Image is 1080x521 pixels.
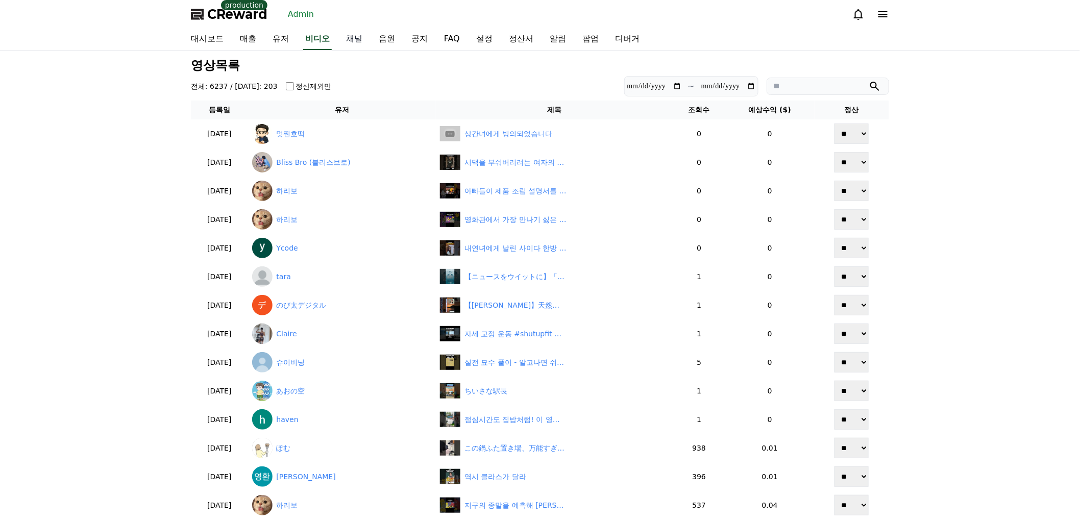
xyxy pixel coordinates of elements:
[252,209,273,230] img: 하리보
[436,101,673,119] th: 제목
[252,381,432,401] a: あおの空
[252,295,273,315] img: のび太デジタル
[440,240,669,256] a: 내연녀에게 날린 사이다 한방 | 상간녀에게 빙의 되었습니다 #shortcha #숏차 #상간녀에게빙의되었습니다
[464,129,552,139] div: 상간녀에게 빙의되었습니다
[207,6,267,22] span: CReward
[725,234,815,262] td: 0
[440,326,460,341] img: 자세 교정 운동 #shutupfit #닥치고운동 #오운완 #10분운동 #맨몸운동 #전신운동 #집에서운동 #홈트레이닝 #운동루틴 #운동습관
[440,412,460,427] img: 점심시간도 집밥처럼! 이 영상은 쿠팡 파트너스 활동의 일환으로, 이에 따른 일정액의 수수료를 제공 받습니다.🎁🎁 영상 속 제품 구매 링크 프로필누르고 👉👉094번 클릭
[440,355,460,370] img: 실전 묘수 풀이 - 알고나면 쉬운 외통수
[440,355,669,370] a: 실전 묘수 풀이 - 알고나면 쉬운 외통수 실전 묘수 풀이 - 알고나면 쉬운 외통수
[191,59,889,72] h3: 영상목록
[191,377,248,405] td: [DATE]
[725,319,815,348] td: 0
[440,269,460,284] img: 【ニュースをウイットに】「私以外に誰がこの難局を乗り切れるのか」石破総理が選挙に惨敗しても「引責辞任」をしない衝撃の理由 #shorts #石破おろし #引責辞任 #旧安倍派
[440,412,669,427] a: 점심시간도 집밥처럼! 이 영상은 쿠팡 파트너스 활동의 일환으로, 이에 따른 일정액의 수수료를 제공 받습니다.🎁🎁 영상 속 제품 구매 링크 프로필누르고 👉👉094번 클릭 점심시...
[725,177,815,205] td: 0
[464,214,567,225] div: 영화관에서 가장 만나기 싫은 민폐 빌런 유형 1위
[252,152,273,172] img: Bliss Bro (블리스브로)
[191,291,248,319] td: [DATE]
[440,183,669,199] a: 아빠들이 제품 조립 설명서를 읽지 않으면 벌어지는 일들 아빠들이 제품 조립 설명서를 읽지 않으면 벌어지는 일들
[725,205,815,234] td: 0
[440,383,460,399] img: ちいさな駅長
[673,462,725,491] td: 396
[252,495,273,515] img: 하리보
[440,498,669,513] a: undefined 지구의 종말을 예측해 [PERSON_NAME] 심슨
[673,491,725,519] td: 537
[673,377,725,405] td: 1
[673,434,725,462] td: 938
[26,339,44,347] span: Home
[725,491,815,519] td: 0.04
[248,101,436,119] th: 유저
[725,148,815,177] td: 0
[440,469,669,484] a: 역시 클라스가 달라 역시 클라스가 달라
[191,405,248,434] td: [DATE]
[252,238,273,258] img: Ycode
[464,186,567,196] div: 아빠들이 제품 조립 설명서를 읽지 않으면 벌어지는 일들
[440,440,669,456] a: この鍋ふた置き場、万能すぎた🫢 #築古賃貸 #汚部屋 #汚部屋脱出 #汚部屋脱出計画 #ふたり暮らし #片付け苦手 #暮らしを整える この鍋ふた置き場、万能すぎた🫢 #築古賃貸 #汚部屋 #汚部...
[673,262,725,291] td: 1
[440,212,669,227] a: 영화관에서 가장 만나기 싫은 민폐 빌런 유형 1위 영화관에서 가장 만나기 싫은 민폐 [PERSON_NAME] 1위
[440,269,669,284] a: 【ニュースをウイットに】「私以外に誰がこの難局を乗り切れるのか」石破総理が選挙に惨敗しても「引責辞任」をしない衝撃の理由 #shorts #石破おろし #引責辞任 #旧安倍派 【ニュースをウイッ...
[232,29,264,50] a: 매출
[191,148,248,177] td: [DATE]
[338,29,371,50] a: 채널
[673,148,725,177] td: 0
[191,348,248,377] td: [DATE]
[191,319,248,348] td: [DATE]
[440,155,669,170] a: 시댁을 부숴버리려는 여자의 이야기, 그 시작 | 깜포
[440,326,669,341] a: 자세 교정 운동 #shutupfit #닥치고운동 #오운완 #10분운동 #맨몸운동 #전신운동 #집에서운동 #홈트레이닝 #운동루틴 #운동습관 자세 교정 운동 #shutupfit ...
[252,266,273,287] img: tara
[252,266,432,287] a: tara
[673,177,725,205] td: 0
[673,205,725,234] td: 0
[191,119,248,148] td: [DATE]
[725,291,815,319] td: 0
[468,29,501,50] a: 설정
[725,101,815,119] th: 예상수익 ($)
[464,414,567,425] div: 점심시간도 집밥처럼! 이 영상은 쿠팡 파트너스 활동의 일환으로, 이에 따른 일정액의 수수료를 제공 받습니다.🎁🎁 영상 속 제품 구매 링크 프로필누르고 👉👉094번 클릭
[252,181,273,201] img: 하리보
[191,262,248,291] td: [DATE]
[464,243,567,254] div: 내연녀에게 날린 사이다 한방 | 상간녀에게 빙의 되었습니다 #shortcha #숏차 #상간녀에게빙의되었습니다
[191,234,248,262] td: [DATE]
[440,297,460,313] img: 【青原桃香】天然すぎて思わずオヤジギャグを言ってしまい言い訳で声が大きくなってしまう美人すぎるお天気キャスター煽原ももぴん【ウェザーニュースLiVE切り抜き】 #かわいい
[371,29,403,50] a: 음원
[191,462,248,491] td: [DATE]
[252,381,273,401] img: あおの空
[252,324,432,344] a: Claire
[440,469,460,484] img: 역시 클라스가 달라
[464,386,507,396] div: ちいさな駅長
[440,183,460,199] img: 아빠들이 제품 조립 설명서를 읽지 않으면 벌어지는 일들
[440,297,669,313] a: 【青原桃香】天然すぎて思わずオヤジギャグを言ってしまい言い訳で声が大きくなってしまう美人すぎるお天気キャスター煽原ももぴん【ウェザーニュースLiVE切り抜き】 #かわいい 【[PERSON_NA...
[725,348,815,377] td: 0
[252,466,273,487] img: 김영환
[542,29,574,50] a: 알림
[252,352,273,373] img: 슈이비닝
[464,329,567,339] div: 자세 교정 운동 #shutupfit #닥치고운동 #오운완 #10분운동 #맨몸운동 #전신운동 #집에서운동 #홈트레이닝 #운동루틴 #운동습관
[252,209,432,230] a: 하리보
[440,498,460,513] img: undefined
[725,377,815,405] td: 0
[3,324,67,349] a: Home
[464,357,567,368] div: 실전 묘수 풀이 - 알고나면 쉬운 외통수
[440,383,669,399] a: ちいさな駅長 ちいさな駅長
[252,352,432,373] a: 슈이비닝
[191,491,248,519] td: [DATE]
[67,324,132,349] a: Messages
[296,81,332,91] label: 정산제외만
[673,119,725,148] td: 0
[191,6,267,22] a: CReward
[440,126,460,141] img: default.jpg
[252,495,432,515] a: 하리보
[688,80,695,92] p: ~
[252,438,273,458] img: ぽむ
[725,262,815,291] td: 0
[440,440,460,456] img: この鍋ふた置き場、万能すぎた🫢 #築古賃貸 #汚部屋 #汚部屋脱出 #汚部屋脱出計画 #ふたり暮らし #片付け苦手 #暮らしを整える
[191,205,248,234] td: [DATE]
[252,181,432,201] a: 하리보
[464,500,567,511] div: 지구의 종말을 예측해 버린 호머 심슨
[252,152,432,172] a: Bliss Bro (블리스브로)
[252,123,432,144] a: 멋찐호떡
